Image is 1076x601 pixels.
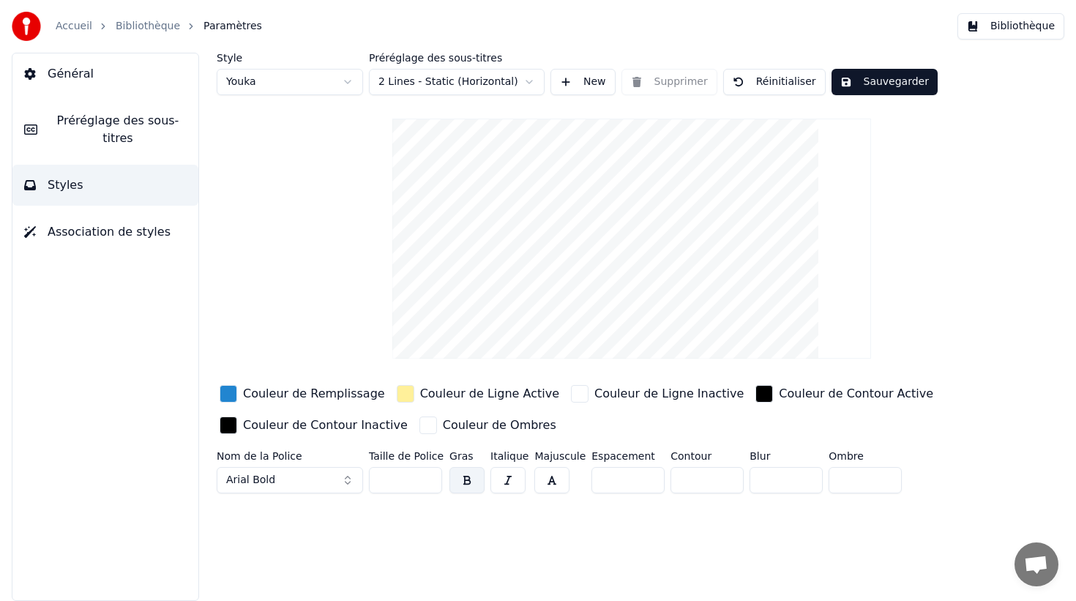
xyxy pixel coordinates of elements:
button: Réinitialiser [723,69,826,95]
img: youka [12,12,41,41]
button: Styles [12,165,198,206]
label: Préréglage des sous-titres [369,53,545,63]
span: Paramètres [203,19,262,34]
label: Espacement [591,451,665,461]
button: Couleur de Contour Active [752,382,936,406]
button: Couleur de Contour Inactive [217,414,411,437]
button: Couleur de Remplissage [217,382,388,406]
button: Sauvegarder [832,69,938,95]
label: Nom de la Police [217,451,363,461]
label: Italique [490,451,528,461]
div: Couleur de Remplissage [243,385,385,403]
button: Bibliothèque [957,13,1064,40]
label: Gras [449,451,485,461]
button: Couleur de Ligne Inactive [568,382,747,406]
span: Association de styles [48,223,171,241]
div: Couleur de Ligne Inactive [594,385,744,403]
span: Arial Bold [226,473,275,488]
div: Couleur de Contour Inactive [243,417,408,434]
nav: breadcrumb [56,19,262,34]
label: Blur [750,451,823,461]
a: Bibliothèque [116,19,180,34]
button: Couleur de Ligne Active [394,382,562,406]
span: Préréglage des sous-titres [49,112,187,147]
label: Majuscule [534,451,586,461]
span: Styles [48,176,83,194]
label: Style [217,53,363,63]
a: Accueil [56,19,92,34]
button: Général [12,53,198,94]
span: Général [48,65,94,83]
div: Couleur de Ligne Active [420,385,559,403]
label: Contour [670,451,744,461]
div: Couleur de Ombres [443,417,556,434]
div: Couleur de Contour Active [779,385,933,403]
button: Préréglage des sous-titres [12,100,198,159]
button: Association de styles [12,212,198,253]
label: Ombre [829,451,902,461]
button: New [550,69,616,95]
label: Taille de Police [369,451,444,461]
button: Couleur de Ombres [416,414,559,437]
div: Ouvrir le chat [1015,542,1058,586]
